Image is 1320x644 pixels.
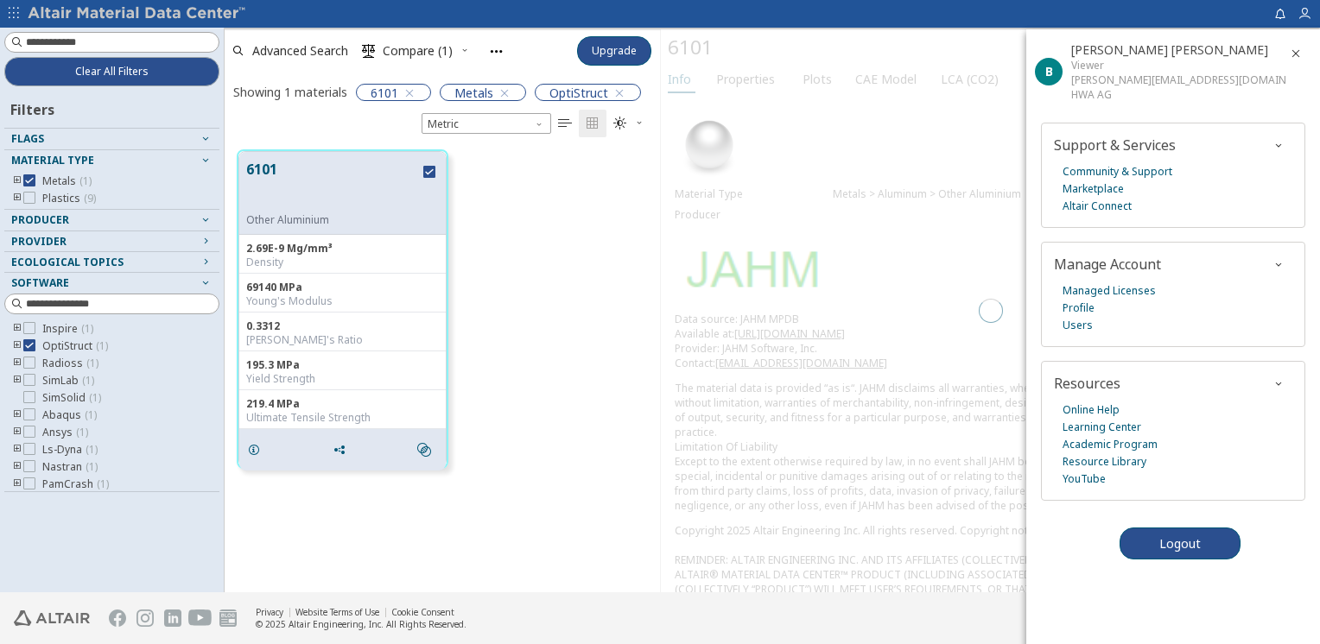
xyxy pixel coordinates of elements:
a: Cookie Consent [391,606,454,618]
i: toogle group [11,426,23,439]
span: ( 1 ) [86,356,98,370]
span: ( 1 ) [86,442,98,457]
img: Altair Material Data Center [28,5,248,22]
div: 0.3312 [246,319,439,333]
div: 69140 MPa [246,281,439,294]
a: Website Terms of Use [295,606,379,618]
div: Young's Modulus [246,294,439,308]
button: Software [4,273,219,294]
span: Provider [11,234,67,249]
span: B [1045,63,1053,79]
i: toogle group [11,374,23,388]
div: grid [225,137,660,593]
i: toogle group [11,339,23,353]
button: Share [325,432,361,467]
a: YouTube [1063,470,1106,488]
span: Nastran [42,460,98,474]
span: Producer [11,212,69,227]
button: Material Type [4,150,219,171]
span: Advanced Search [252,45,348,57]
a: Users [1063,317,1093,334]
span: PamCrash [42,477,109,491]
i: toogle group [11,174,23,188]
span: OptiStruct [549,85,608,100]
span: ( 1 ) [97,477,109,491]
i:  [417,443,431,457]
span: Support & Services [1054,136,1176,155]
i: toogle group [11,408,23,422]
span: ( 1 ) [79,174,92,188]
a: Privacy [256,606,283,618]
div: [PERSON_NAME][EMAIL_ADDRESS][DOMAIN_NAME] [1071,73,1285,87]
span: Inspire [42,322,93,336]
button: 6101 [246,159,420,213]
i:  [586,117,600,130]
button: Table View [551,110,579,137]
span: ( 1 ) [86,459,98,474]
a: Managed Licenses [1063,282,1156,300]
span: Manage Account [1054,255,1161,274]
button: Upgrade [577,36,651,66]
button: Clear All Filters [4,57,219,86]
i:  [613,117,627,130]
span: Ansys [42,426,88,439]
span: Compare (1) [383,45,453,57]
div: Unit System [422,113,551,134]
span: Metals [454,85,493,100]
span: Resources [1054,374,1120,393]
a: Community & Support [1063,163,1172,180]
button: Ecological Topics [4,252,219,273]
i: toogle group [11,192,23,205]
span: Ls-Dyna [42,443,98,457]
div: Other Aluminium [246,213,420,227]
div: Showing 1 materials [233,84,347,100]
button: Logout [1120,527,1241,559]
div: [PERSON_NAME]'s Ratio [246,333,439,347]
span: Radioss [42,357,98,370]
span: Clear All Filters [75,65,149,79]
div: © 2025 Altair Engineering, Inc. All Rights Reserved. [256,618,466,630]
div: HWA AG [1071,87,1285,102]
i:  [558,117,572,130]
a: Marketplace [1063,180,1124,198]
div: Ultimate Tensile Strength [246,411,439,425]
span: ( 1 ) [76,425,88,439]
i: toogle group [11,357,23,370]
span: Abaqus [42,408,97,422]
span: Flags [11,131,44,146]
a: Resource Library [1063,453,1146,470]
span: Metric [422,113,551,134]
span: Metals [42,174,92,188]
i: toogle group [11,460,23,474]
button: Details [239,432,276,467]
span: ( 1 ) [81,321,93,336]
span: ( 9 ) [84,191,96,205]
a: Online Help [1063,401,1120,419]
span: SimSolid [42,391,101,405]
i: toogle group [11,322,23,336]
span: ( 1 ) [96,338,108,353]
img: Altair Engineering [14,610,90,626]
button: Similar search [409,432,446,467]
div: 2.69E-9 Mg/mm³ [246,242,439,256]
span: Logout [1159,535,1201,552]
a: Academic Program [1063,436,1158,453]
span: ( 1 ) [82,373,94,388]
span: Material Type [11,153,94,167]
a: Learning Center [1063,419,1141,436]
div: 219.4 MPa [246,397,439,411]
span: ( 1 ) [85,407,97,422]
button: Producer [4,210,219,230]
span: Ecological Topics [11,255,124,269]
div: 195.3 MPa [246,358,439,372]
a: Profile [1063,300,1095,317]
a: Altair Connect [1063,198,1132,215]
i: toogle group [11,443,23,457]
i: toogle group [11,477,23,491]
div: Filters [4,86,63,128]
span: Software [11,275,69,290]
div: Density [246,256,439,269]
div: Viewer [1071,58,1285,73]
div: Yield Strength [246,372,439,386]
i:  [362,44,376,58]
